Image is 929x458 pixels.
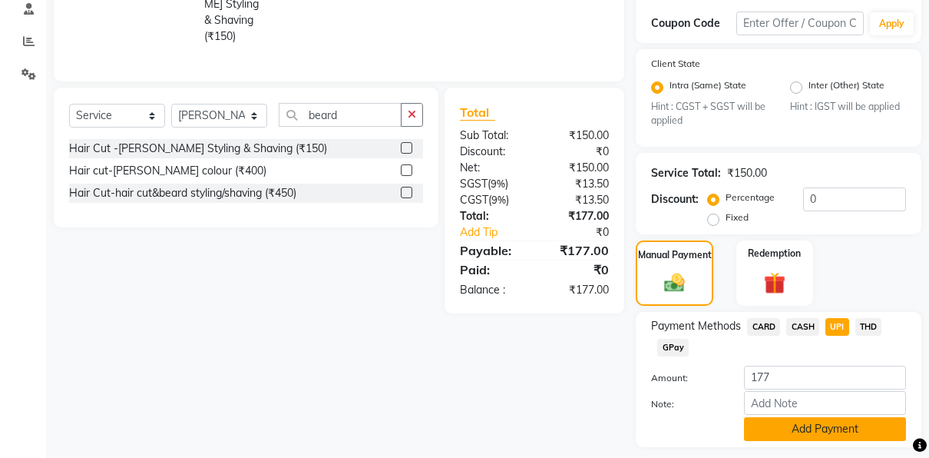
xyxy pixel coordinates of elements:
label: Manual Payment [638,248,712,262]
img: _gift.svg [757,270,792,297]
label: Percentage [726,191,775,204]
button: Add Payment [744,417,906,441]
div: Net: [448,160,534,176]
span: CGST [460,193,488,207]
div: ₹13.50 [534,192,620,208]
input: Add Note [744,391,906,415]
div: Payable: [448,241,534,260]
div: ₹177.00 [534,208,620,224]
span: 9% [491,178,505,190]
div: ( ) [448,192,534,208]
div: Sub Total: [448,128,534,144]
span: THD [855,318,882,336]
div: Hair Cut -[PERSON_NAME] Styling & Shaving (₹150) [69,141,327,157]
a: Add Tip [448,224,549,241]
div: ₹0 [534,261,620,279]
label: Redemption [748,247,801,261]
div: Total: [448,208,534,224]
span: 9% [491,194,506,206]
label: Intra (Same) State [669,78,746,97]
input: Amount [744,366,906,390]
div: Service Total: [651,165,721,181]
label: Client State [651,57,700,71]
small: Hint : IGST will be applied [790,100,906,114]
img: _cash.svg [658,271,690,294]
div: ₹177.00 [534,241,620,260]
div: Paid: [448,261,534,279]
button: Apply [870,12,914,35]
span: Total [460,105,495,121]
div: ₹150.00 [534,160,620,176]
div: Coupon Code [651,15,736,32]
div: Discount: [448,144,534,160]
div: ₹13.50 [534,176,620,192]
label: Fixed [726,211,749,224]
span: SGST [460,177,488,191]
div: ₹150.00 [727,165,767,181]
small: Hint : CGST + SGST will be applied [651,100,767,128]
div: Hair cut-[PERSON_NAME] colour (₹400) [69,163,266,179]
div: Discount: [651,191,699,207]
span: GPay [657,339,689,357]
span: CARD [747,318,780,336]
label: Inter (Other) State [808,78,884,97]
label: Amount: [640,371,732,385]
div: ₹0 [534,144,620,160]
div: Hair Cut-hair cut&beard styling/shaving (₹450) [69,185,296,201]
div: ₹150.00 [534,128,620,144]
span: UPI [825,318,849,336]
div: ( ) [448,176,534,192]
input: Enter Offer / Coupon Code [736,12,864,35]
input: Search or Scan [279,103,402,127]
span: Payment Methods [651,318,741,334]
div: ₹177.00 [534,282,620,298]
label: Note: [640,397,732,411]
span: CASH [786,318,819,336]
div: Balance : [448,282,534,298]
div: ₹0 [549,224,621,241]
